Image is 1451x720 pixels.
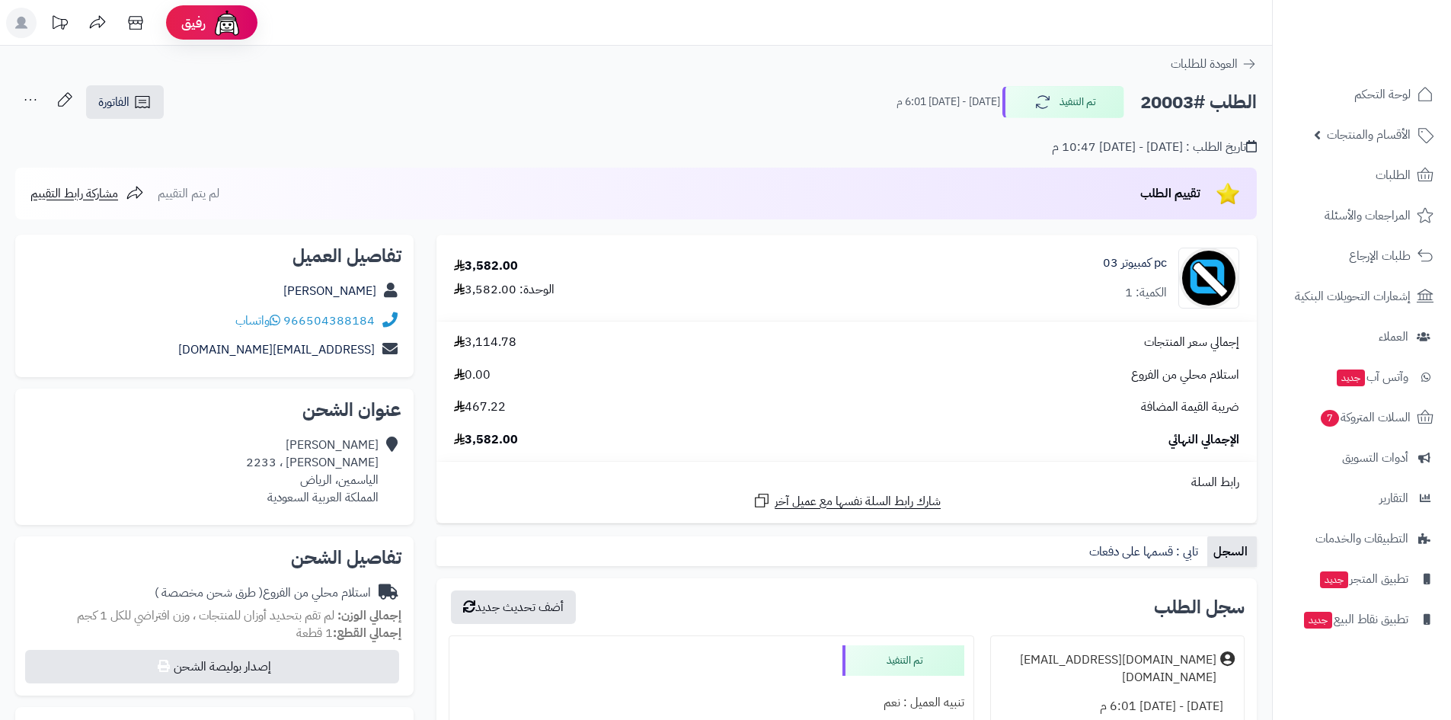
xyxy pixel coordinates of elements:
[283,282,376,300] a: [PERSON_NAME]
[25,650,399,683] button: إصدار بوليصة الشحن
[1320,571,1348,588] span: جديد
[1379,488,1408,509] span: التقارير
[1325,205,1411,226] span: المراجعات والأسئلة
[1304,612,1332,629] span: جديد
[775,493,941,510] span: شارك رابط السلة نفسها مع عميل آخر
[1282,278,1442,315] a: إشعارات التحويلات البنكية
[246,437,379,506] div: [PERSON_NAME] [PERSON_NAME] ، 2233 الياسمين، الرياض المملكة العربية السعودية
[1282,197,1442,234] a: المراجعات والأسئلة
[1000,651,1216,686] div: [DOMAIN_NAME][EMAIL_ADDRESS][DOMAIN_NAME]
[235,312,280,330] a: واتساب
[1315,528,1408,549] span: التطبيقات والخدمات
[1282,76,1442,113] a: لوحة التحكم
[896,94,1000,110] small: [DATE] - [DATE] 6:01 م
[296,624,401,642] small: 1 قطعة
[155,584,263,602] span: ( طرق شحن مخصصة )
[77,606,334,625] span: لم تقم بتحديد أوزان للمنتجات ، وزن افتراضي للكل 1 كجم
[333,624,401,642] strong: إجمالي القطع:
[1295,286,1411,307] span: إشعارات التحويلات البنكية
[1168,431,1239,449] span: الإجمالي النهائي
[842,645,964,676] div: تم التنفيذ
[30,184,118,203] span: مشاركة رابط التقييم
[1141,398,1239,416] span: ضريبة القيمة المضافة
[454,258,518,275] div: 3,582.00
[454,281,555,299] div: الوحدة: 3,582.00
[1103,254,1167,272] a: pc كمبيوتر 03
[158,184,219,203] span: لم يتم التقييم
[86,85,164,119] a: الفاتورة
[1335,366,1408,388] span: وآتس آب
[1318,568,1408,590] span: تطبيق المتجر
[1207,536,1257,567] a: السجل
[1144,334,1239,351] span: إجمالي سعر المنتجات
[1083,536,1207,567] a: تابي : قسمها على دفعات
[1282,238,1442,274] a: طلبات الإرجاع
[454,398,506,416] span: 467.22
[178,341,375,359] a: [EMAIL_ADDRESS][DOMAIN_NAME]
[1171,55,1238,73] span: العودة للطلبات
[459,688,964,718] div: تنبيه العميل : نعم
[1282,157,1442,194] a: الطلبات
[1319,407,1411,428] span: السلات المتروكة
[454,431,518,449] span: 3,582.00
[27,401,401,419] h2: عنوان الشحن
[27,549,401,567] h2: تفاصيل الشحن
[753,491,941,510] a: شارك رابط السلة نفسها مع عميل آخر
[283,312,375,330] a: 966504388184
[1171,55,1257,73] a: العودة للطلبات
[1327,124,1411,146] span: الأقسام والمنتجات
[1321,410,1339,427] span: 7
[181,14,206,32] span: رفيق
[1376,165,1411,186] span: الطلبات
[443,474,1251,491] div: رابط السلة
[1349,245,1411,267] span: طلبات الإرجاع
[451,590,576,624] button: أضف تحديث جديد
[1379,326,1408,347] span: العملاء
[1282,561,1442,597] a: تطبيق المتجرجديد
[1140,87,1257,118] h2: الطلب #20003
[1354,84,1411,105] span: لوحة التحكم
[1282,480,1442,517] a: التقارير
[1282,359,1442,395] a: وآتس آبجديد
[1282,440,1442,476] a: أدوات التسويق
[1179,248,1238,309] img: no_image-90x90.png
[1302,609,1408,630] span: تطبيق نقاط البيع
[1052,139,1257,156] div: تاريخ الطلب : [DATE] - [DATE] 10:47 م
[40,8,78,42] a: تحديثات المنصة
[1002,86,1124,118] button: تم التنفيذ
[1282,601,1442,638] a: تطبيق نقاط البيعجديد
[1337,370,1365,386] span: جديد
[30,184,144,203] a: مشاركة رابط التقييم
[98,93,129,111] span: الفاتورة
[1154,598,1245,616] h3: سجل الطلب
[212,8,242,38] img: ai-face.png
[155,584,371,602] div: استلام محلي من الفروع
[1342,447,1408,469] span: أدوات التسويق
[1131,366,1239,384] span: استلام محلي من الفروع
[1282,520,1442,557] a: التطبيقات والخدمات
[1282,318,1442,355] a: العملاء
[1140,184,1200,203] span: تقييم الطلب
[1125,284,1167,302] div: الكمية: 1
[337,606,401,625] strong: إجمالي الوزن:
[454,366,491,384] span: 0.00
[454,334,516,351] span: 3,114.78
[1282,399,1442,436] a: السلات المتروكة7
[27,247,401,265] h2: تفاصيل العميل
